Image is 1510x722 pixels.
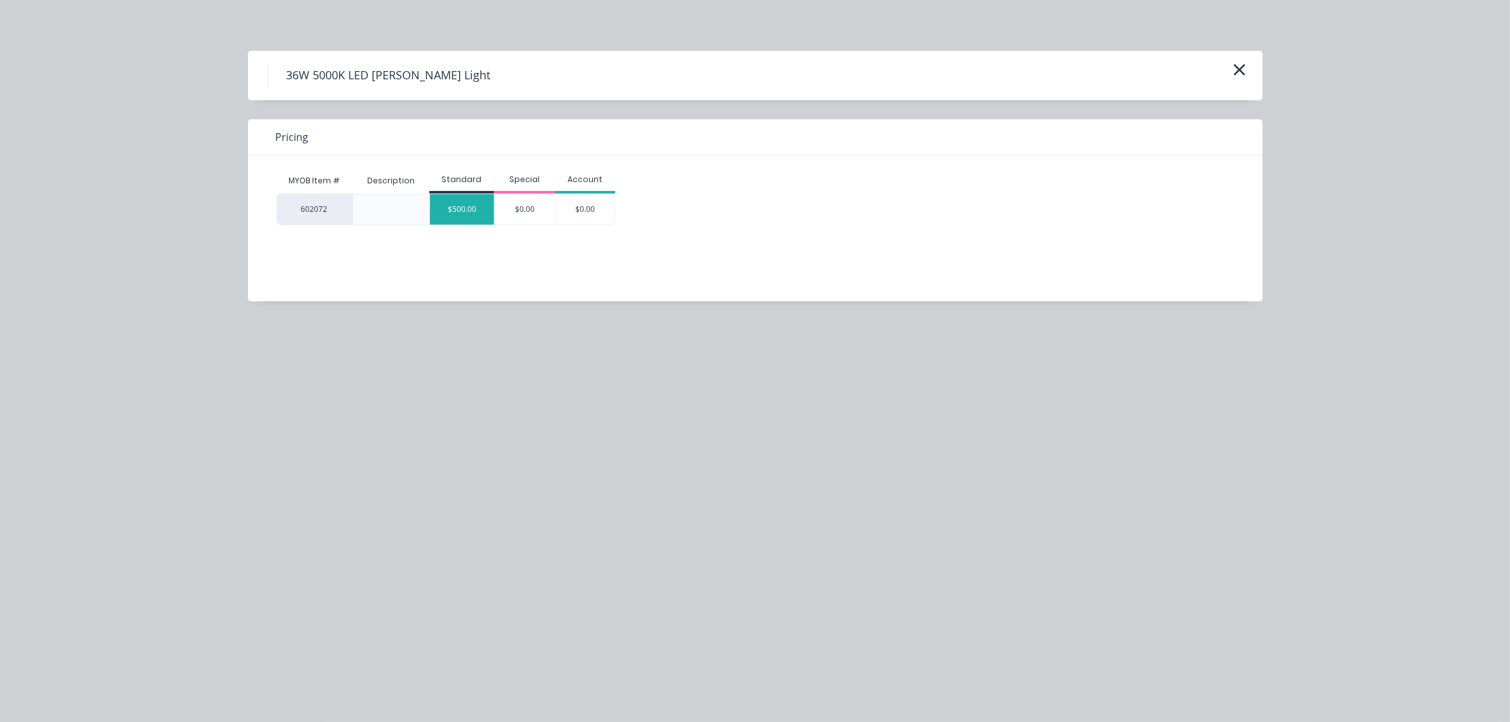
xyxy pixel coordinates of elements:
div: Special [494,174,555,185]
div: Account [555,174,616,185]
div: Standard [429,174,494,185]
div: $0.00 [556,194,615,225]
span: Pricing [276,129,309,145]
div: $500.00 [430,194,494,225]
div: $0.00 [495,194,555,225]
div: MYOB Item # [277,168,353,194]
div: 602072 [277,194,353,225]
div: Description [357,165,425,197]
h4: 36W 5000K LED [PERSON_NAME] Light [267,63,510,88]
